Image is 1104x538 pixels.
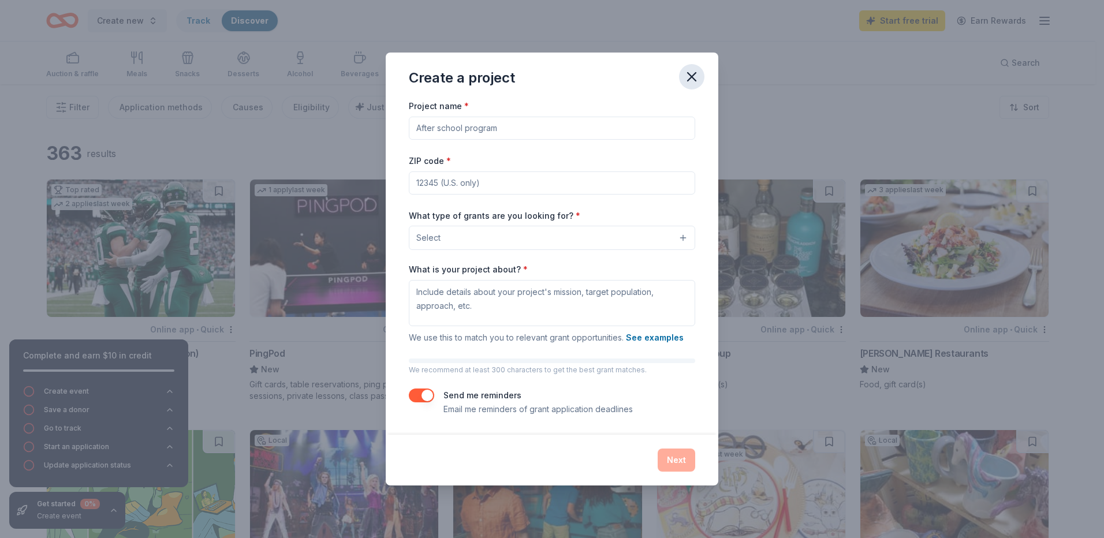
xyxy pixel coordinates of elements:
[409,69,515,87] div: Create a project
[409,100,469,112] label: Project name
[409,155,451,167] label: ZIP code
[443,402,633,416] p: Email me reminders of grant application deadlines
[409,117,695,140] input: After school program
[409,264,528,275] label: What is your project about?
[626,331,684,345] button: See examples
[409,332,684,342] span: We use this to match you to relevant grant opportunities.
[443,390,521,400] label: Send me reminders
[409,210,580,222] label: What type of grants are you looking for?
[409,365,695,375] p: We recommend at least 300 characters to get the best grant matches.
[409,226,695,250] button: Select
[409,171,695,195] input: 12345 (U.S. only)
[416,231,441,245] span: Select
